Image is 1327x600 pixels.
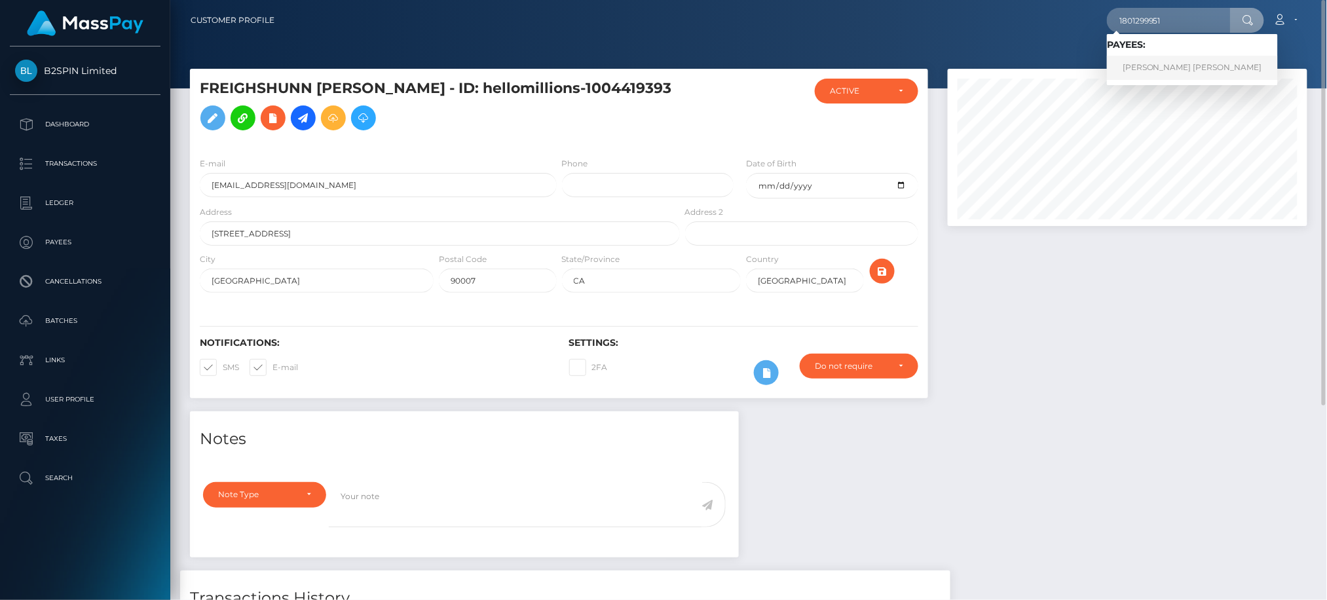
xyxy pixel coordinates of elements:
[10,462,160,495] a: Search
[10,383,160,416] a: User Profile
[815,361,888,371] div: Do not require
[15,468,155,488] p: Search
[200,359,239,376] label: SMS
[15,193,155,213] p: Ledger
[1107,39,1278,50] h6: Payees:
[1107,8,1230,33] input: Search...
[15,311,155,331] p: Batches
[15,390,155,409] p: User Profile
[250,359,298,376] label: E-mail
[569,359,608,376] label: 2FA
[10,226,160,259] a: Payees
[746,253,779,265] label: Country
[10,344,160,377] a: Links
[10,422,160,455] a: Taxes
[815,79,918,103] button: ACTIVE
[10,187,160,219] a: Ledger
[200,253,215,265] label: City
[800,354,918,379] button: Do not require
[27,10,143,36] img: MassPay Logo
[10,147,160,180] a: Transactions
[562,158,588,170] label: Phone
[291,105,316,130] a: Initiate Payout
[10,108,160,141] a: Dashboard
[15,115,155,134] p: Dashboard
[218,489,296,500] div: Note Type
[569,337,919,348] h6: Settings:
[685,206,724,218] label: Address 2
[439,253,487,265] label: Postal Code
[746,158,796,170] label: Date of Birth
[15,60,37,82] img: B2SPIN Limited
[200,206,232,218] label: Address
[191,7,274,34] a: Customer Profile
[15,350,155,370] p: Links
[562,253,620,265] label: State/Province
[200,79,673,137] h5: FREIGHSHUNN [PERSON_NAME] - ID: hellomillions-1004419393
[203,482,326,507] button: Note Type
[15,272,155,291] p: Cancellations
[10,305,160,337] a: Batches
[15,429,155,449] p: Taxes
[1107,56,1278,80] a: [PERSON_NAME] [PERSON_NAME]
[200,158,225,170] label: E-mail
[200,337,550,348] h6: Notifications:
[200,428,729,451] h4: Notes
[15,154,155,174] p: Transactions
[15,233,155,252] p: Payees
[10,265,160,298] a: Cancellations
[830,86,888,96] div: ACTIVE
[10,65,160,77] span: B2SPIN Limited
